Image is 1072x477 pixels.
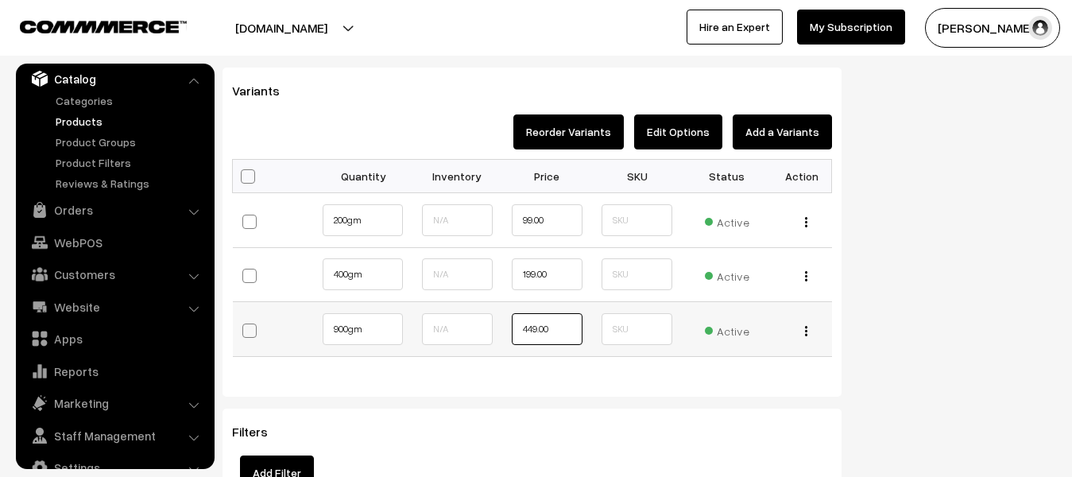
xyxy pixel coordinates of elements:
[805,217,807,227] img: Menu
[20,324,209,353] a: Apps
[52,113,209,130] a: Products
[232,424,287,440] span: Filters
[797,10,905,45] a: My Subscription
[323,160,412,193] th: Quantity
[925,8,1060,48] button: [PERSON_NAME]
[20,357,209,386] a: Reports
[805,271,807,281] img: Menu
[412,160,502,193] th: Inventory
[422,258,493,290] input: N/A
[52,154,209,171] a: Product Filters
[52,175,209,192] a: Reviews & Ratings
[705,264,749,285] span: Active
[513,114,624,149] button: Reorder Variants
[180,8,383,48] button: [DOMAIN_NAME]
[20,260,209,289] a: Customers
[705,210,749,231] span: Active
[1028,16,1052,40] img: user
[20,389,209,417] a: Marketing
[705,319,749,339] span: Active
[20,64,209,93] a: Catalog
[20,228,209,257] a: WebPOS
[602,204,672,236] input: SKU
[805,326,807,336] img: Menu
[20,293,209,321] a: Website
[232,83,299,99] span: Variants
[20,421,209,450] a: Staff Management
[687,10,783,45] a: Hire an Expert
[772,160,831,193] th: Action
[52,134,209,150] a: Product Groups
[422,204,493,236] input: N/A
[502,160,592,193] th: Price
[733,114,832,149] button: Add a Variants
[52,92,209,109] a: Categories
[682,160,772,193] th: Status
[20,16,159,35] a: COMMMERCE
[20,196,209,224] a: Orders
[422,313,493,345] input: N/A
[602,313,672,345] input: SKU
[602,258,672,290] input: SKU
[634,114,722,149] button: Edit Options
[592,160,682,193] th: SKU
[20,21,187,33] img: COMMMERCE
